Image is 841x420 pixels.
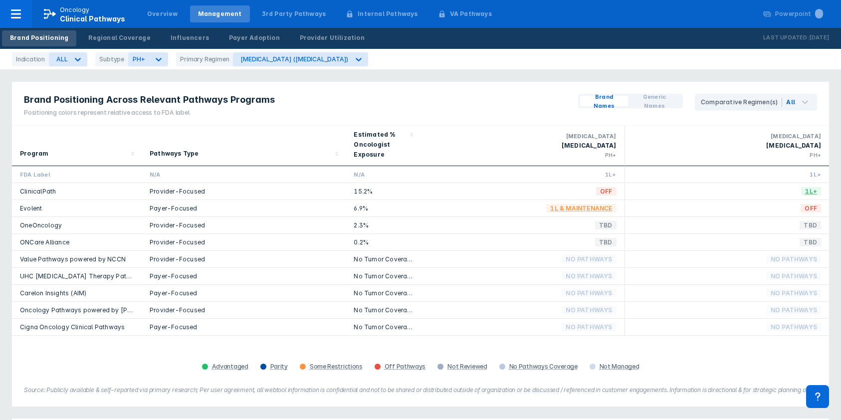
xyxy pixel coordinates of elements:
[20,221,62,229] a: OneOncology
[767,304,821,316] span: No Pathways
[198,9,242,18] div: Management
[809,33,829,43] p: [DATE]
[80,30,158,46] a: Regional Coverage
[428,151,616,160] div: PH+
[88,33,150,42] div: Regional Coverage
[270,363,288,371] div: Parity
[354,238,413,246] div: 0.2%
[24,386,817,395] figcaption: Source: Publicly available & self-reported via primary research; Per user agreement, all webtool ...
[60,5,90,14] p: Oncology
[150,170,338,179] div: N/A
[20,238,69,246] a: ONCare Alliance
[139,5,186,22] a: Overview
[292,30,373,46] a: Provider Utilization
[633,141,821,151] div: [MEDICAL_DATA]
[354,170,413,179] div: N/A
[20,205,42,212] a: Evolent
[20,149,48,159] div: Program
[150,272,338,280] div: Payer-Focused
[310,363,363,371] div: Some Restrictions
[262,9,326,18] div: 3rd Party Pathways
[385,363,425,371] div: Off Pathways
[95,52,128,66] div: Subtype
[240,55,348,63] div: [MEDICAL_DATA] ([MEDICAL_DATA])
[221,30,288,46] a: Payer Adoption
[354,306,413,314] div: No Tumor Coverage
[60,14,125,23] span: Clinical Pathways
[562,287,616,299] span: No Pathways
[254,5,334,22] a: 3rd Party Pathways
[354,272,413,280] div: No Tumor Coverage
[354,187,413,196] div: 15.2%
[428,132,616,141] div: [MEDICAL_DATA]
[595,236,617,248] span: TBD
[801,186,821,197] span: 1L+
[20,289,86,297] a: Carelon Insights (AIM)
[767,321,821,333] span: No Pathways
[150,323,338,331] div: Payer-Focused
[600,363,639,371] div: Not Managed
[633,170,821,179] div: 1L+
[212,363,248,371] div: Advantaged
[767,287,821,299] span: No Pathways
[229,33,280,42] div: Payer Adoption
[509,363,578,371] div: No Pathways Coverage
[56,55,67,63] div: ALL
[633,151,821,160] div: PH+
[150,149,199,159] div: Pathways Type
[354,323,413,331] div: No Tumor Coverage
[800,236,821,248] span: TBD
[2,30,76,46] a: Brand Positioning
[150,187,338,196] div: Provider-Focused
[800,219,821,231] span: TBD
[428,141,616,151] div: [MEDICAL_DATA]
[150,238,338,246] div: Provider-Focused
[632,92,677,110] span: Generic Names
[595,219,617,231] span: TBD
[428,170,616,179] div: 1L+
[628,96,681,106] button: Generic Names
[701,98,782,107] div: Comparative Regimen(s)
[354,204,413,212] div: 6.9%
[354,289,413,297] div: No Tumor Coverage
[150,204,338,212] div: Payer-Focused
[584,92,624,110] span: Brand Names
[546,203,616,214] span: 1L & Maintenance
[24,108,275,117] div: Positioning colors represent relative access to FDA label
[12,52,49,66] div: Indication
[562,253,616,265] span: No Pathways
[562,304,616,316] span: No Pathways
[767,270,821,282] span: No Pathways
[633,132,821,141] div: [MEDICAL_DATA]
[20,306,172,314] a: Oncology Pathways powered by [PERSON_NAME]
[450,9,492,18] div: VA Pathways
[596,186,617,197] span: OFF
[150,289,338,297] div: Payer-Focused
[171,33,209,42] div: Influencers
[354,255,413,263] div: No Tumor Coverage
[447,363,487,371] div: Not Reviewed
[358,9,418,18] div: Internal Pathways
[801,203,821,214] span: OFF
[562,270,616,282] span: No Pathways
[354,130,407,160] div: Estimated % Oncologist Exposure
[786,98,795,107] div: All
[150,255,338,263] div: Provider-Focused
[767,253,821,265] span: No Pathways
[775,9,823,18] div: Powerpoint
[806,385,829,408] div: Contact Support
[20,170,134,179] div: FDA Label
[176,52,233,66] div: Primary Regimen
[142,126,346,166] div: Sort
[20,323,125,331] a: Cigna Oncology Clinical Pathways
[20,255,126,263] a: Value Pathways powered by NCCN
[150,306,338,314] div: Provider-Focused
[24,94,275,106] span: Brand Positioning Across Relevant Pathways Programs
[300,33,365,42] div: Provider Utilization
[20,188,56,195] a: ClinicalPath
[190,5,250,22] a: Management
[354,221,413,229] div: 2.3%
[346,126,420,166] div: Sort
[163,30,217,46] a: Influencers
[562,321,616,333] span: No Pathways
